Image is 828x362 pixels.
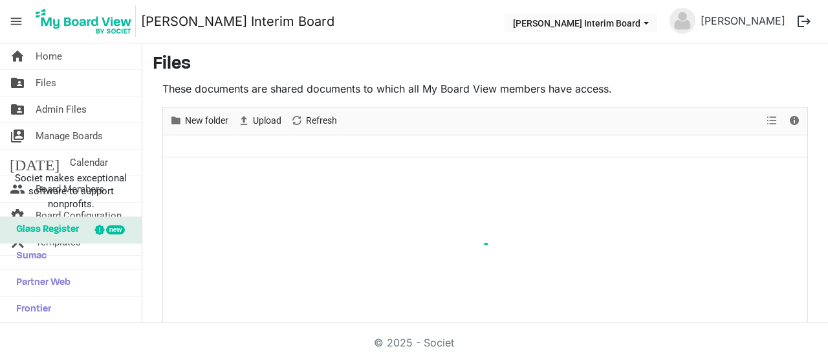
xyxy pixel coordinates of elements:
[70,150,108,175] span: Calendar
[141,8,334,34] a: [PERSON_NAME] Interim Board
[6,172,136,210] span: Societ makes exceptional software to support nonprofits.
[32,5,141,38] a: My Board View Logo
[10,70,25,96] span: folder_shared
[10,96,25,122] span: folder_shared
[36,123,103,149] span: Manage Boards
[790,8,818,35] button: logout
[32,5,136,38] img: My Board View Logo
[106,225,125,234] div: new
[36,70,56,96] span: Files
[505,14,657,32] button: RICCA Interim Board dropdownbutton
[4,9,28,34] span: menu
[10,123,25,149] span: switch_account
[670,8,695,34] img: no-profile-picture.svg
[162,81,808,96] p: These documents are shared documents to which all My Board View members have access.
[10,150,60,175] span: [DATE]
[374,336,454,349] a: © 2025 - Societ
[10,270,71,296] span: Partner Web
[10,297,51,322] span: Frontier
[36,43,62,69] span: Home
[36,96,87,122] span: Admin Files
[10,43,25,69] span: home
[10,243,47,269] span: Sumac
[153,54,818,76] h3: Files
[10,217,79,243] span: Glass Register
[695,8,790,34] a: [PERSON_NAME]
